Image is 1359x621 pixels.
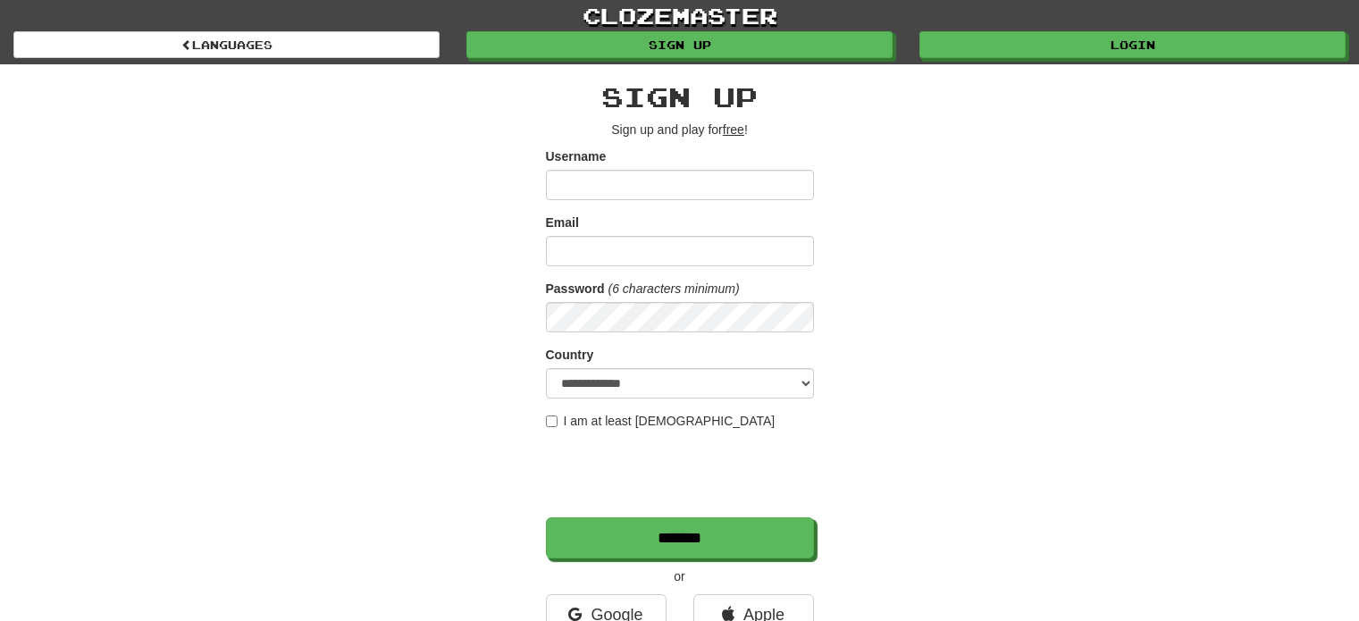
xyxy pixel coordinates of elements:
[546,147,607,165] label: Username
[546,412,776,430] label: I am at least [DEMOGRAPHIC_DATA]
[608,281,740,296] em: (6 characters minimum)
[546,567,814,585] p: or
[546,439,818,508] iframe: reCAPTCHA
[546,415,558,427] input: I am at least [DEMOGRAPHIC_DATA]
[546,214,579,231] label: Email
[13,31,440,58] a: Languages
[919,31,1346,58] a: Login
[546,82,814,112] h2: Sign up
[546,280,605,298] label: Password
[546,121,814,138] p: Sign up and play for !
[466,31,893,58] a: Sign up
[546,346,594,364] label: Country
[723,122,744,137] u: free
